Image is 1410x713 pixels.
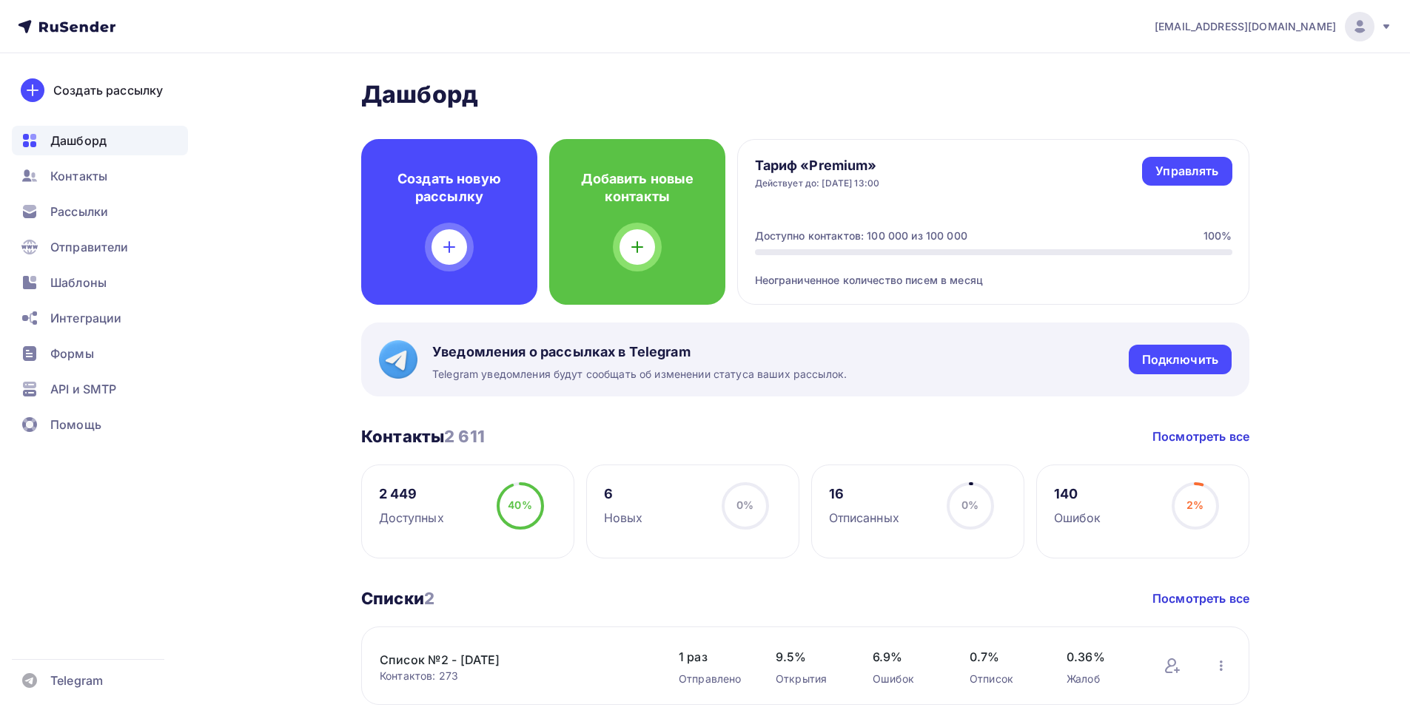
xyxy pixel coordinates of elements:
[776,648,843,666] span: 9.5%
[50,380,116,398] span: API и SMTP
[50,672,103,689] span: Telegram
[50,167,107,185] span: Контакты
[361,426,485,447] h3: Контакты
[12,197,188,226] a: Рассылки
[970,672,1037,686] div: Отписок
[873,672,940,686] div: Ошибок
[1155,12,1392,41] a: [EMAIL_ADDRESS][DOMAIN_NAME]
[604,509,643,527] div: Новых
[755,229,967,243] div: Доступно контактов: 100 000 из 100 000
[12,268,188,297] a: Шаблоны
[361,80,1249,109] h2: Дашборд
[50,345,94,362] span: Формы
[50,309,121,327] span: Интеграции
[679,648,746,666] span: 1 раз
[53,81,163,99] div: Создать рассылку
[1067,648,1134,666] span: 0.36%
[1142,351,1218,368] div: Подключить
[444,427,485,446] span: 2 611
[50,416,101,433] span: Помощь
[1203,229,1232,243] div: 100%
[829,509,899,527] div: Отписанных
[12,161,188,191] a: Контакты
[380,651,631,669] a: Список №2 - [DATE]
[50,203,108,220] span: Рассылки
[50,132,107,149] span: Дашборд
[679,672,746,686] div: Отправлено
[736,499,753,511] span: 0%
[970,648,1037,666] span: 0.7%
[1067,672,1134,686] div: Жалоб
[380,669,649,683] div: Контактов: 273
[1155,163,1218,180] div: Управлять
[50,238,129,256] span: Отправители
[424,589,434,608] span: 2
[573,170,702,206] h4: Добавить новые контакты
[432,343,847,361] span: Уведомления о рассылках в Telegram
[432,367,847,382] span: Telegram уведомления будут сообщать об изменении статуса ваших рассылок.
[361,588,434,609] h3: Списки
[1186,499,1203,511] span: 2%
[1155,19,1336,34] span: [EMAIL_ADDRESS][DOMAIN_NAME]
[755,157,880,175] h4: Тариф «Premium»
[1054,485,1101,503] div: 140
[1054,509,1101,527] div: Ошибок
[776,672,843,686] div: Открытия
[12,339,188,368] a: Формы
[755,178,880,189] div: Действует до: [DATE] 13:00
[604,485,643,503] div: 6
[385,170,514,206] h4: Создать новую рассылку
[1152,428,1249,445] a: Посмотреть все
[379,485,444,503] div: 2 449
[829,485,899,503] div: 16
[12,126,188,155] a: Дашборд
[961,499,978,511] span: 0%
[755,255,1232,288] div: Неограниченное количество писем в месяц
[379,509,444,527] div: Доступных
[50,274,107,291] span: Шаблоны
[508,499,531,511] span: 40%
[12,232,188,262] a: Отправители
[873,648,940,666] span: 6.9%
[1152,589,1249,607] a: Посмотреть все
